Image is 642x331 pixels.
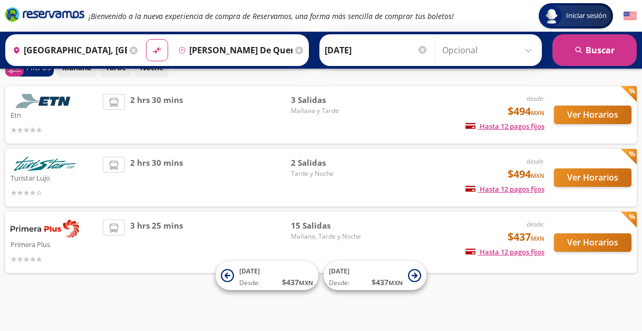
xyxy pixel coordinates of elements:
span: Tarde y Noche [291,169,365,178]
a: Brand Logo [5,6,84,25]
img: Primera Plus [11,220,79,238]
span: Iniciar sesión [562,11,611,21]
small: MXN [531,234,544,242]
small: MXN [531,109,544,117]
em: desde: [527,220,544,229]
span: 2 Salidas [291,157,365,169]
small: MXN [299,279,313,287]
button: [DATE]Desde:$437MXN [324,261,426,290]
em: desde: [527,94,544,103]
span: Mañana, Tarde y Noche [291,232,365,241]
span: 15 Salidas [291,220,365,232]
input: Buscar Origen [8,37,127,63]
img: Turistar Lujo [11,157,79,171]
input: Elegir Fecha [325,37,428,63]
span: $494 [508,166,544,182]
em: desde: [527,157,544,166]
span: $ 437 [372,277,403,288]
span: 3 Salidas [291,94,365,106]
button: English [624,10,637,23]
span: Hasta 12 pagos fijos [465,121,544,131]
p: Etn [11,108,98,121]
button: Ver Horarios [554,168,631,187]
span: Hasta 12 pagos fijos [465,184,544,194]
button: Buscar [552,34,637,66]
small: MXN [531,172,544,179]
span: Hasta 12 pagos fijos [465,247,544,257]
input: Buscar Destino [174,37,293,63]
img: Etn [11,94,79,108]
span: Desde: [239,278,260,288]
input: Opcional [442,37,537,63]
span: Desde: [329,278,349,288]
span: [DATE] [239,267,260,276]
p: Turistar Lujo [11,171,98,184]
span: 3 hrs 25 mins [130,220,183,265]
span: 2 hrs 30 mins [130,94,183,136]
button: Ver Horarios [554,233,631,252]
span: $437 [508,229,544,245]
span: [DATE] [329,267,349,276]
span: Mañana y Tarde [291,106,365,116]
button: Ver Horarios [554,106,631,124]
em: ¡Bienvenido a la nueva experiencia de compra de Reservamos, una forma más sencilla de comprar tus... [89,11,454,21]
span: 2 hrs 30 mins [130,157,183,198]
i: Brand Logo [5,6,84,22]
button: [DATE]Desde:$437MXN [216,261,318,290]
span: $494 [508,103,544,119]
small: MXN [388,279,403,287]
span: $ 437 [282,277,313,288]
p: Primera Plus [11,238,98,250]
